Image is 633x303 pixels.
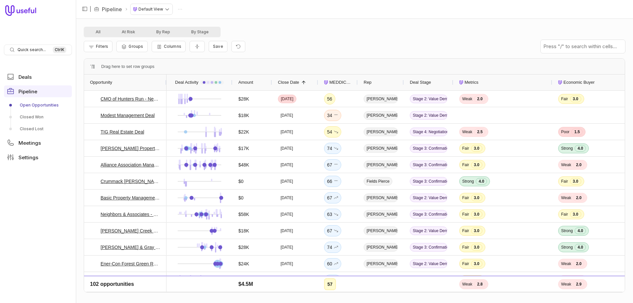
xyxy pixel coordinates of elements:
span: Stage 3: Confirmation [410,144,447,153]
span: Fair [462,212,469,217]
span: 2.5 [474,129,485,135]
div: 74 [327,243,338,251]
span: Strong [561,146,573,151]
span: No change [334,177,338,185]
span: Amount [238,78,253,86]
span: Groups [129,44,143,49]
span: Stage 2: Value Demonstration [410,111,447,120]
span: 2.0 [573,277,584,284]
span: Economic Buyer [563,78,595,86]
a: Steamboat Association Management Deal [101,276,161,284]
span: 2.0 [573,260,584,267]
span: Filters [96,44,108,49]
div: 67 [327,227,338,235]
span: Weak [561,261,571,266]
button: Reset view [231,41,245,52]
a: Modest Management Deal [101,111,155,119]
span: Stage 2: Value Demonstration [410,95,447,103]
div: 54 [327,128,338,136]
span: 4.0 [575,145,586,152]
a: TIG Real Estate Deal [101,128,144,136]
span: 3.0 [570,96,581,102]
a: [PERSON_NAME] Property Management Deal [101,144,161,152]
span: Stage 3: Confirmation [410,210,447,219]
time: [DATE] [281,228,293,233]
button: Actions [175,4,185,14]
span: 4.0 [476,178,487,185]
span: Fair [561,96,568,102]
a: Crummack [PERSON_NAME] Deal [101,177,161,185]
span: 3.0 [471,244,482,251]
span: Deal Activity [175,78,198,86]
span: [PERSON_NAME] [364,95,398,103]
span: Poor [561,129,569,135]
div: $48K [238,161,249,169]
button: Columns [152,41,186,52]
span: | [90,5,91,13]
div: Metrics [459,75,546,90]
button: By Stage [181,28,219,36]
div: Row Groups [101,63,154,71]
span: Deal Stage [410,78,431,86]
div: $17K [238,144,249,152]
div: 67 [327,194,338,202]
span: Fair [462,195,469,200]
span: 4.0 [575,227,586,234]
button: Group Pipeline [116,41,147,52]
span: Stage 3: Confirmation [410,161,447,169]
a: Deals [4,71,72,83]
a: [PERSON_NAME] & Gray Deal [101,243,161,251]
button: All [85,28,111,36]
span: 3.0 [471,227,482,234]
div: $24K [238,260,249,268]
div: $41K [238,276,249,284]
a: CMO of Hunters Run - New Deal [101,95,161,103]
span: Pipeline [18,89,37,94]
a: Pipeline [102,5,122,13]
span: Fair [561,179,568,184]
span: 3.0 [471,260,482,267]
span: Fair [462,146,469,151]
div: 67 [327,276,338,284]
div: $28K [238,95,249,103]
span: [PERSON_NAME] [364,276,398,285]
div: $0 [238,177,244,185]
a: Basic Property Management - [PERSON_NAME] [101,194,161,202]
span: Stage 2: Value Demonstration [410,227,447,235]
span: Weak [462,96,472,102]
span: Weak [561,278,571,283]
span: Strong [462,179,474,184]
span: 3.0 [570,211,581,218]
span: Stage 3: Confirmation [410,177,447,186]
div: 67 [327,161,338,169]
span: Settings [18,155,38,160]
div: $28K [238,243,249,251]
span: Fair [462,245,469,250]
span: No change [334,276,338,284]
div: 66 [327,177,338,185]
a: Open Opportunities [4,100,72,110]
span: Strong [561,245,573,250]
span: Fair [462,228,469,233]
a: Closed Won [4,112,72,122]
span: 3.0 [471,195,482,201]
div: Pipeline submenu [4,100,72,134]
span: 3.0 [471,145,482,152]
div: $58K [238,210,249,218]
span: Stage 4: Negotiation [410,128,447,136]
time: [DATE] [281,162,293,167]
div: 74 [327,144,338,152]
span: [PERSON_NAME] [364,128,398,136]
span: Metrics [465,78,478,86]
a: Alliance Association Management Deal [101,161,161,169]
span: Weak [561,195,571,200]
span: Weak [462,129,472,135]
span: Deals [18,75,32,79]
span: Fair [462,261,469,266]
span: Stage 3: Confirmation [410,243,447,252]
span: [PERSON_NAME] [364,227,398,235]
div: $18K [238,111,249,119]
span: [PERSON_NAME] [364,243,398,252]
time: [DATE] [281,195,293,200]
span: 1.5 [571,129,583,135]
